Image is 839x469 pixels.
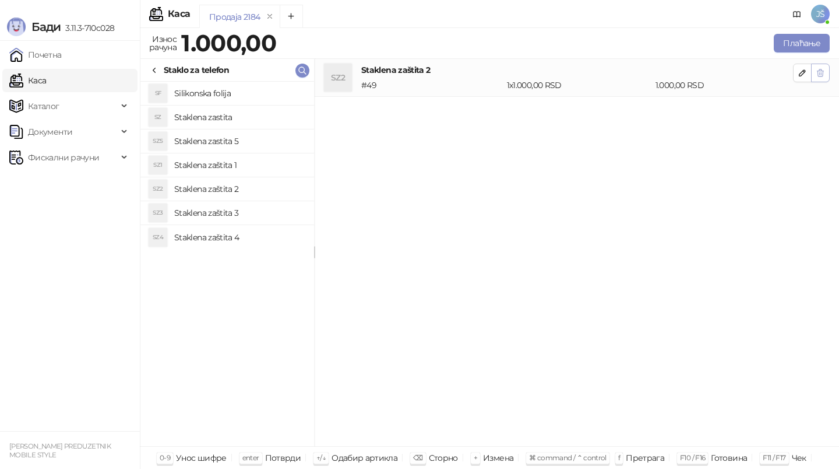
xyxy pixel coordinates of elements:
[413,453,422,462] span: ⌫
[140,82,314,446] div: grid
[763,453,785,462] span: F11 / F17
[316,453,326,462] span: ↑/↓
[9,442,111,459] small: [PERSON_NAME] PREDUZETNIK MOBILE STYLE
[626,450,664,466] div: Претрага
[174,108,305,127] h4: Staklena zastita
[149,228,167,247] div: SZ4
[711,450,747,466] div: Готовина
[680,453,705,462] span: F10 / F16
[774,34,830,52] button: Плаћање
[242,453,259,462] span: enter
[359,79,505,92] div: # 49
[9,69,46,92] a: Каса
[149,108,167,127] div: SZ
[209,10,260,23] div: Продаја 2184
[174,228,305,247] h4: Staklena zaštita 4
[149,84,167,103] div: SF
[324,64,352,92] div: SZ2
[28,120,72,143] span: Документи
[61,23,114,33] span: 3.11.3-710c028
[174,204,305,222] h4: Staklena zaštita 3
[505,79,653,92] div: 1 x 1.000,00 RSD
[9,43,62,66] a: Почетна
[174,180,305,198] h4: Staklena zaštita 2
[483,450,513,466] div: Измена
[811,5,830,23] span: JŠ
[262,12,277,22] button: remove
[792,450,806,466] div: Чек
[174,132,305,150] h4: Staklena zastita 5
[474,453,477,462] span: +
[176,450,227,466] div: Унос шифре
[265,450,301,466] div: Потврди
[332,450,397,466] div: Одабир артикла
[160,453,170,462] span: 0-9
[149,156,167,174] div: SZ1
[147,32,179,55] div: Износ рачуна
[429,450,458,466] div: Сторно
[618,453,620,462] span: f
[174,156,305,174] h4: Staklena zaštita 1
[164,64,229,76] div: Staklo za telefon
[149,204,167,222] div: SZ3
[168,9,190,19] div: Каса
[149,132,167,150] div: SZ5
[149,180,167,198] div: SZ2
[280,5,303,28] button: Add tab
[788,5,806,23] a: Документација
[361,64,793,76] h4: Staklena zaštita 2
[653,79,795,92] div: 1.000,00 RSD
[174,84,305,103] h4: Silikonska folija
[529,453,607,462] span: ⌘ command / ⌃ control
[28,94,59,118] span: Каталог
[31,20,61,34] span: Бади
[7,17,26,36] img: Logo
[28,146,99,169] span: Фискални рачуни
[181,29,276,57] strong: 1.000,00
